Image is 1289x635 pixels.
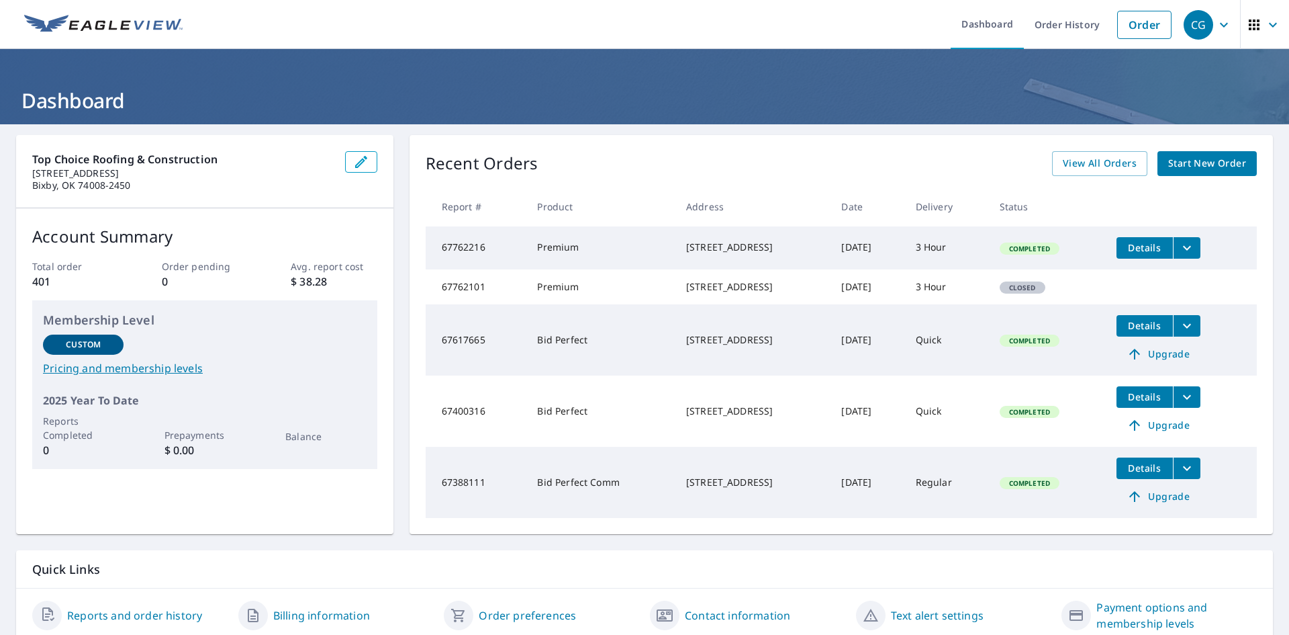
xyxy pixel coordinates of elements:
[1184,10,1213,40] div: CG
[426,376,527,447] td: 67400316
[1117,11,1172,39] a: Order
[43,442,124,458] p: 0
[479,607,576,624] a: Order preferences
[43,311,367,329] p: Membership Level
[1125,462,1165,474] span: Details
[830,447,904,518] td: [DATE]
[1125,417,1192,433] span: Upgrade
[32,179,334,192] p: Bixby, OK 74008-2450
[526,269,675,304] td: Premium
[1125,346,1192,362] span: Upgrade
[164,442,245,458] p: $ 0.00
[164,428,245,442] p: Prepayments
[1001,336,1058,345] span: Completed
[66,339,101,351] p: Custom
[830,304,904,376] td: [DATE]
[1001,283,1044,292] span: Closed
[1116,343,1200,365] a: Upgrade
[1173,386,1200,408] button: filesDropdownBtn-67400316
[1116,486,1200,507] a: Upgrade
[32,224,377,249] p: Account Summary
[1116,458,1173,479] button: detailsBtn-67388111
[989,187,1106,226] th: Status
[905,187,989,226] th: Delivery
[1173,237,1200,259] button: filesDropdownBtn-67762216
[1125,241,1165,254] span: Details
[426,187,527,226] th: Report #
[675,187,830,226] th: Address
[32,151,334,167] p: Top Choice Roofing & Construction
[43,414,124,442] p: Reports Completed
[162,259,248,273] p: Order pending
[686,241,820,254] div: [STREET_ADDRESS]
[830,269,904,304] td: [DATE]
[24,15,183,35] img: EV Logo
[162,273,248,290] p: 0
[1001,407,1058,417] span: Completed
[905,447,989,518] td: Regular
[1125,390,1165,403] span: Details
[905,304,989,376] td: Quick
[32,561,1257,578] p: Quick Links
[1116,315,1173,337] button: detailsBtn-67617665
[1125,489,1192,505] span: Upgrade
[1116,415,1200,436] a: Upgrade
[830,187,904,226] th: Date
[426,151,538,176] p: Recent Orders
[1052,151,1147,176] a: View All Orders
[526,226,675,269] td: Premium
[426,269,527,304] td: 67762101
[1125,319,1165,332] span: Details
[830,376,904,447] td: [DATE]
[43,360,367,376] a: Pricing and membership levels
[685,607,790,624] a: Contact information
[526,187,675,226] th: Product
[686,333,820,347] div: [STREET_ADDRESS]
[291,273,377,290] p: $ 38.28
[1173,315,1200,337] button: filesDropdownBtn-67617665
[905,226,989,269] td: 3 Hour
[905,376,989,447] td: Quick
[830,226,904,269] td: [DATE]
[1096,599,1257,632] a: Payment options and membership levels
[686,476,820,489] div: [STREET_ADDRESS]
[32,167,334,179] p: [STREET_ADDRESS]
[16,87,1273,114] h1: Dashboard
[1116,386,1173,408] button: detailsBtn-67400316
[273,607,370,624] a: Billing information
[905,269,989,304] td: 3 Hour
[526,376,675,447] td: Bid Perfect
[32,273,118,290] p: 401
[1168,155,1246,172] span: Start New Order
[1157,151,1257,176] a: Start New Order
[285,429,366,443] p: Balance
[1001,244,1058,253] span: Completed
[526,447,675,518] td: Bid Perfect Comm
[1001,478,1058,488] span: Completed
[1116,237,1173,259] button: detailsBtn-67762216
[1173,458,1200,479] button: filesDropdownBtn-67388111
[291,259,377,273] p: Avg. report cost
[526,304,675,376] td: Bid Perfect
[426,304,527,376] td: 67617665
[686,405,820,418] div: [STREET_ADDRESS]
[891,607,984,624] a: Text alert settings
[43,392,367,409] p: 2025 Year To Date
[32,259,118,273] p: Total order
[67,607,202,624] a: Reports and order history
[1063,155,1137,172] span: View All Orders
[426,447,527,518] td: 67388111
[686,280,820,294] div: [STREET_ADDRESS]
[426,226,527,269] td: 67762216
